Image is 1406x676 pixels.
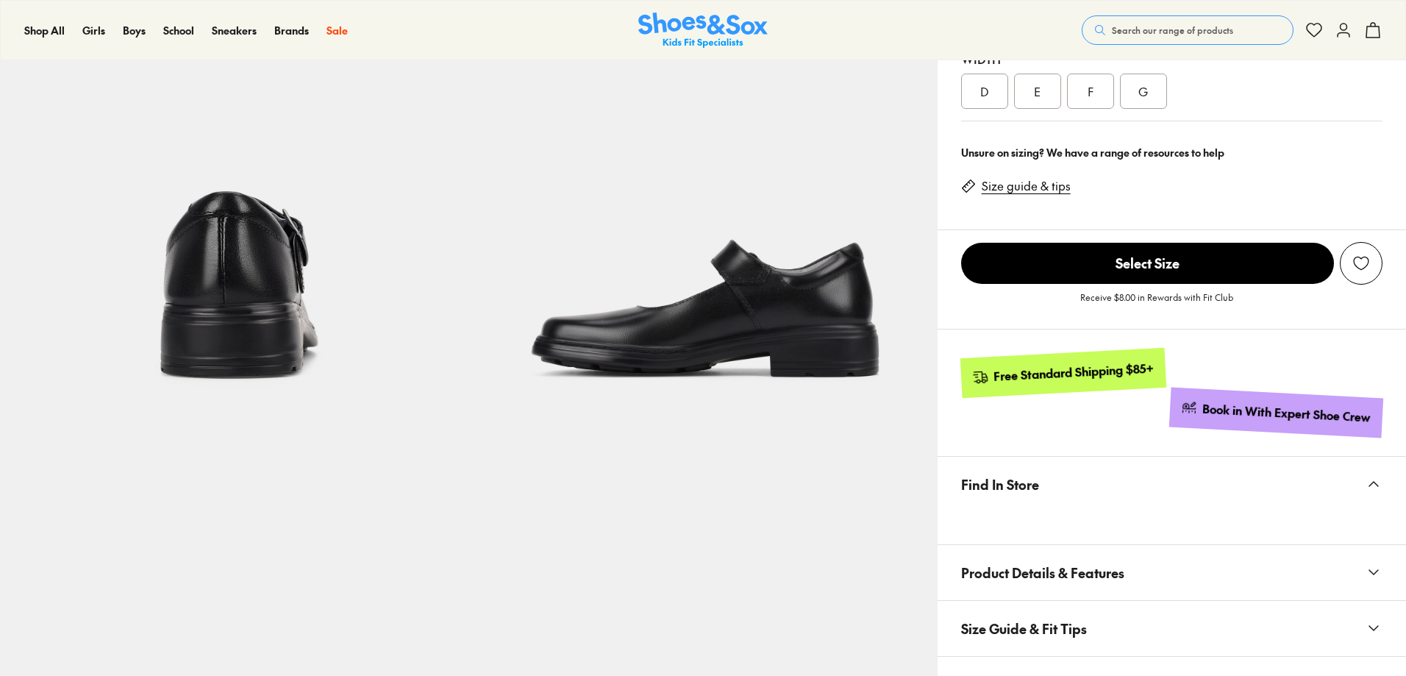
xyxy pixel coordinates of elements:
a: School [163,23,194,38]
button: Product Details & Features [938,545,1406,600]
button: Add to Wishlist [1340,242,1382,285]
span: Sale [326,23,348,38]
a: Shoes & Sox [638,13,768,49]
a: Brands [274,23,309,38]
a: Sale [326,23,348,38]
span: School [163,23,194,38]
button: Select Size [961,242,1334,285]
img: SNS_Logo_Responsive.svg [638,13,768,49]
div: E [1014,74,1061,109]
iframe: Find in Store [961,512,1382,527]
button: Search our range of products [1082,15,1293,45]
a: Size guide & tips [982,178,1071,194]
div: Unsure on sizing? We have a range of resources to help [961,145,1382,160]
span: Brands [274,23,309,38]
div: G [1120,74,1167,109]
span: Find In Store [961,463,1039,506]
p: Receive $8.00 in Rewards with Fit Club [1080,291,1233,317]
button: Find In Store [938,457,1406,512]
a: Girls [82,23,105,38]
a: Free Standard Shipping $85+ [960,348,1166,398]
div: F [1067,74,1114,109]
span: Shop All [24,23,65,38]
div: D [961,74,1008,109]
span: Girls [82,23,105,38]
button: Size Guide & Fit Tips [938,601,1406,656]
div: Book in With Expert Shoe Crew [1202,401,1371,426]
a: Book in With Expert Shoe Crew [1169,387,1383,438]
span: Product Details & Features [961,551,1124,594]
span: Boys [123,23,146,38]
span: Sneakers [212,23,257,38]
a: Shop All [24,23,65,38]
span: Select Size [961,243,1334,284]
a: Boys [123,23,146,38]
div: Free Standard Shipping $85+ [993,360,1154,384]
span: Search our range of products [1112,24,1233,37]
a: Sneakers [212,23,257,38]
span: Size Guide & Fit Tips [961,607,1087,650]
